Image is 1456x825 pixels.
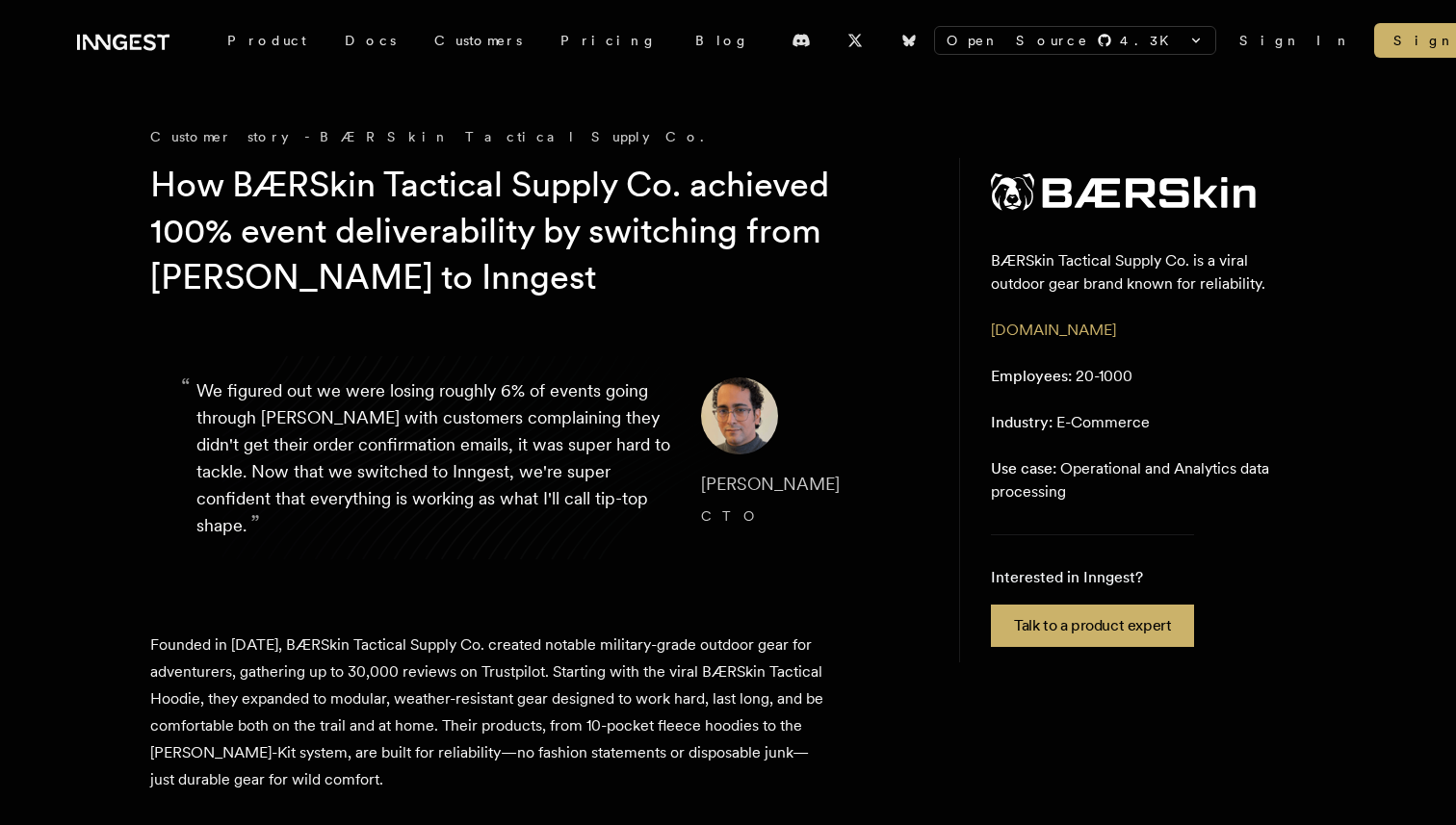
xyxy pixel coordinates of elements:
[780,25,822,56] a: Discord
[991,367,1072,385] span: Employees:
[150,632,824,793] p: Founded in [DATE], BÆRSkin Tactical Supply Co. created notable military-grade outdoor gear for ad...
[991,413,1053,431] span: Industry:
[991,457,1275,503] p: Operational and Analytics data processing
[701,377,778,454] img: Image of Gus Fune
[991,605,1194,647] a: Talk to a product expert
[991,566,1194,589] p: Interested in Inngest?
[1120,31,1181,50] span: 4.3 K
[676,23,768,58] a: Blog
[947,31,1089,50] span: Open Source
[208,23,325,58] div: Product
[991,411,1150,434] p: E-Commerce
[991,249,1275,296] p: BÆRSkin Tactical Supply Co. is a viral outdoor gear brand known for reliability.
[196,377,670,539] p: We figured out we were losing roughly 6% of events going through [PERSON_NAME] with customers com...
[701,474,840,494] span: [PERSON_NAME]
[150,162,890,300] h1: How BÆRSkin Tactical Supply Co. achieved 100% event deliverability by switching from [PERSON_NAME...
[991,321,1116,339] a: [DOMAIN_NAME]
[991,173,1256,211] img: BÆRSkin Tactical Supply Co.'s logo
[541,23,676,58] a: Pricing
[701,508,765,524] span: CTO
[991,365,1132,388] p: 20-1000
[181,381,191,393] span: “
[250,509,260,537] span: ”
[1239,31,1351,50] a: Sign In
[415,23,541,58] a: Customers
[888,25,930,56] a: Bluesky
[991,459,1056,477] span: Use case:
[834,25,876,56] a: X
[150,127,921,146] div: Customer story - BÆRSkin Tactical Supply Co.
[325,23,415,58] a: Docs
